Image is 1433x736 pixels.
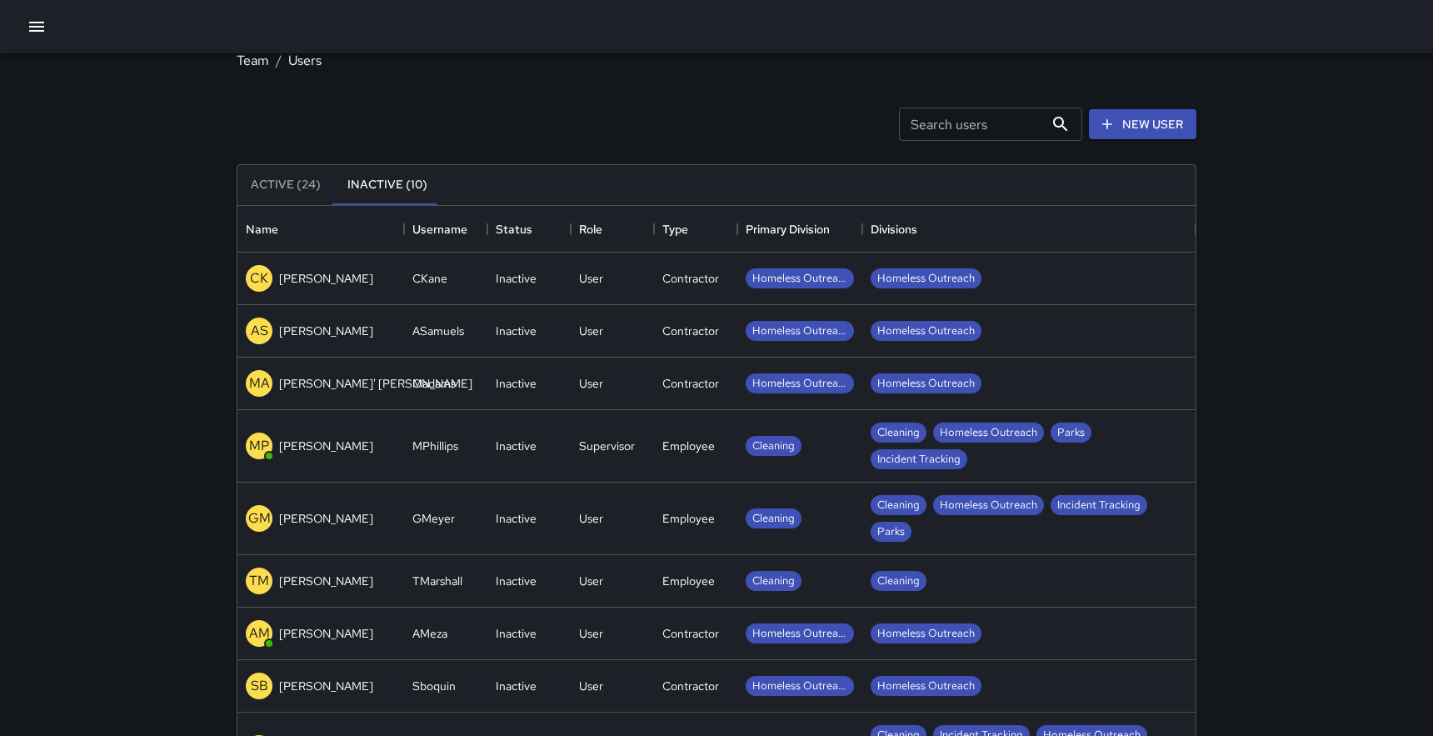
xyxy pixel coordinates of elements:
p: [PERSON_NAME] [279,573,373,589]
p: SB [251,676,268,696]
p: [PERSON_NAME] [279,510,373,527]
div: CKane [412,270,447,287]
div: Type [662,206,688,253]
div: Inactive [496,438,537,454]
span: Parks [1051,425,1091,441]
p: AS [251,321,268,341]
div: Username [404,206,487,253]
div: User [579,625,603,642]
div: Contractor [662,323,719,339]
div: Inactive [496,375,537,392]
div: Role [571,206,654,253]
p: [PERSON_NAME] [279,438,373,454]
div: AMeza [412,625,447,642]
p: CK [250,268,268,288]
div: Inactive [496,625,537,642]
div: Inactive [496,678,537,694]
div: Divisions [871,206,917,253]
div: Employee [662,438,715,454]
div: User [579,375,603,392]
div: Divisions [862,206,1196,253]
a: New User [1089,109,1196,140]
span: Homeless Outreach [871,376,981,392]
div: Name [237,206,404,253]
a: Users [288,52,322,69]
div: Employee [662,573,715,589]
div: Primary Division [737,206,862,253]
p: GM [248,508,271,528]
span: Homeless Outreach [871,626,981,642]
div: Employee [662,510,715,527]
span: Homeless Outreach [746,323,854,339]
span: Homeless Outreach [871,323,981,339]
p: TM [249,571,269,591]
span: Homeless Outreach [746,626,854,642]
button: Active (24) [237,165,334,205]
span: Cleaning [871,425,926,441]
div: Madams [412,375,456,392]
span: Cleaning [746,438,801,454]
span: Homeless Outreach [746,678,854,694]
div: Sboquin [412,678,456,694]
div: Type [654,206,737,253]
div: User [579,323,603,339]
a: Team [237,52,269,69]
span: Cleaning [746,511,801,527]
span: Incident Tracking [1051,498,1147,513]
p: MP [249,436,269,456]
div: Contractor [662,678,719,694]
span: Cleaning [746,573,801,589]
div: Role [579,206,602,253]
p: [PERSON_NAME]' [PERSON_NAME] [279,375,472,392]
p: AM [249,623,270,643]
div: Primary Division [746,206,830,253]
span: Cleaning [871,573,926,589]
span: Homeless Outreach [933,425,1044,441]
div: Inactive [496,323,537,339]
p: [PERSON_NAME] [279,625,373,642]
p: [PERSON_NAME] [279,678,373,694]
li: / [276,51,282,71]
div: Username [412,206,467,253]
div: MPhillips [412,438,458,454]
div: Contractor [662,270,719,287]
div: Status [487,206,571,253]
div: Name [246,206,278,253]
div: TMarshall [412,573,462,589]
p: [PERSON_NAME] [279,270,373,287]
p: MA [249,373,270,393]
div: Status [496,206,532,253]
div: User [579,573,603,589]
button: Inactive (10) [334,165,441,205]
div: Contractor [662,375,719,392]
div: Inactive [496,573,537,589]
span: Homeless Outreach [871,678,981,694]
div: User [579,678,603,694]
div: User [579,510,603,527]
div: Contractor [662,625,719,642]
div: Supervisor [579,438,635,454]
div: User [579,270,603,287]
div: Inactive [496,270,537,287]
div: Inactive [496,510,537,527]
div: GMeyer [412,510,455,527]
p: [PERSON_NAME] [279,323,373,339]
span: Homeless Outreach [933,498,1044,513]
span: Homeless Outreach [746,376,854,392]
span: Parks [871,524,911,540]
span: Incident Tracking [871,452,967,468]
span: Homeless Outreach [871,271,981,287]
span: Cleaning [871,498,926,513]
div: ASamuels [412,323,464,339]
span: Homeless Outreach [746,271,854,287]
